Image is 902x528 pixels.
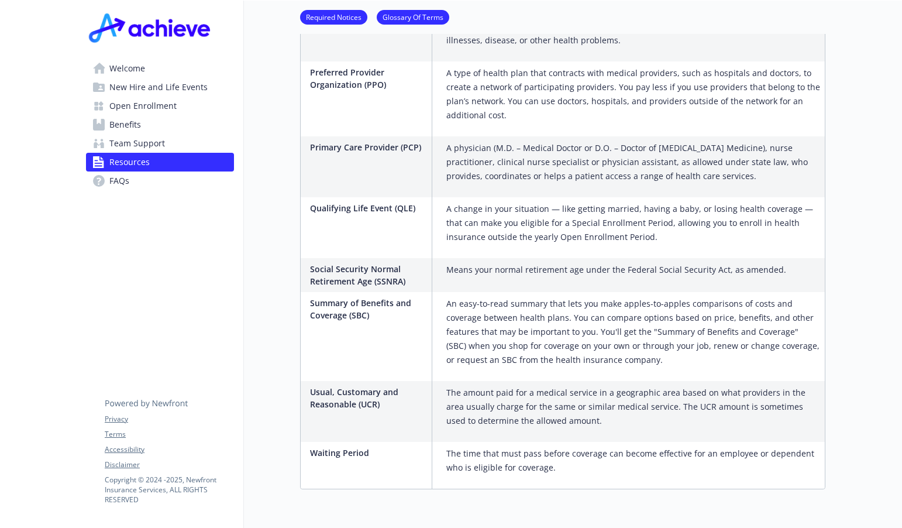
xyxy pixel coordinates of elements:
p: A change in your situation — like getting married, having a baby, or losing health coverage — tha... [446,202,820,244]
span: Welcome [109,59,145,78]
p: Waiting Period [310,447,427,459]
a: FAQs [86,172,234,190]
a: Disclaimer [105,460,233,470]
span: Benefits [109,115,141,134]
a: Terms [105,429,233,440]
p: Qualifying Life Event (QLE) [310,202,427,214]
p: Means your normal retirement age under the Federal Social Security Act, as amended. [446,263,786,277]
p: The time that must pass before coverage can become effective for an employee or dependent who is ... [446,447,820,475]
a: Welcome [86,59,234,78]
p: Preferred Provider Organization (PPO) [310,66,427,91]
p: The amount paid for a medical service in a geographic area based on what providers in the area us... [446,386,820,428]
span: Team Support [109,134,165,153]
a: New Hire and Life Events [86,78,234,97]
a: Accessibility [105,444,233,455]
a: Resources [86,153,234,172]
a: Open Enrollment [86,97,234,115]
a: Required Notices [300,11,367,22]
p: Primary Care Provider (PCP) [310,141,427,153]
p: Social Security Normal Retirement Age (SSNRA) [310,263,427,287]
a: Team Support [86,134,234,153]
p: Copyright © 2024 - 2025 , Newfront Insurance Services, ALL RIGHTS RESERVED [105,475,233,505]
a: Benefits [86,115,234,134]
p: A type of health plan that contracts with medical providers, such as hospitals and doctors, to cr... [446,66,820,122]
a: Glossary Of Terms [377,11,449,22]
span: FAQs [109,172,129,190]
p: Usual, Customary and Reasonable (UCR) [310,386,427,410]
span: Open Enrollment [109,97,177,115]
p: A physician (M.D. – Medical Doctor or D.O. – Doctor of [MEDICAL_DATA] Medicine), nurse practition... [446,141,820,183]
a: Privacy [105,414,233,424]
span: New Hire and Life Events [109,78,208,97]
p: Summary of Benefits and Coverage (SBC) [310,297,427,321]
p: An easy-to-read summary that lets you make apples-to-apples comparisons of costs and coverage bet... [446,297,820,367]
span: Resources [109,153,150,172]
